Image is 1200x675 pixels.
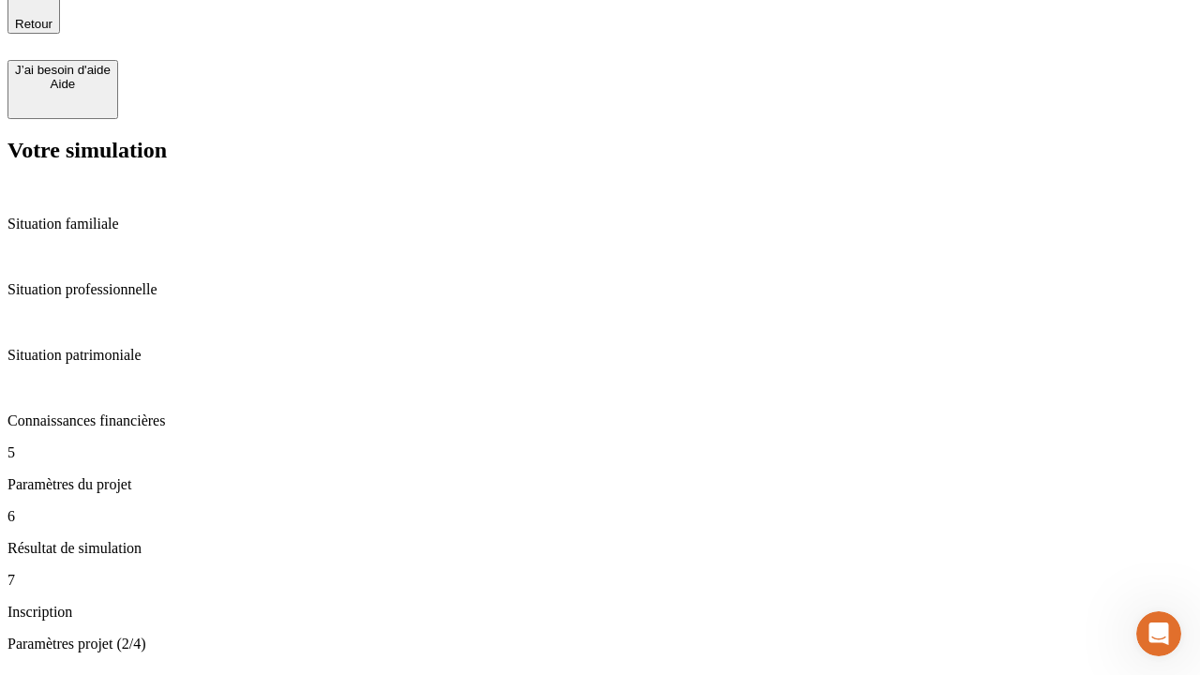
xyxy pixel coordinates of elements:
[7,572,1192,589] p: 7
[7,444,1192,461] p: 5
[7,216,1192,232] p: Situation familiale
[7,540,1192,557] p: Résultat de simulation
[7,604,1192,621] p: Inscription
[7,476,1192,493] p: Paramètres du projet
[15,17,52,31] span: Retour
[15,77,111,91] div: Aide
[7,60,118,119] button: J’ai besoin d'aideAide
[1136,611,1181,656] iframe: Intercom live chat
[7,138,1192,163] h2: Votre simulation
[15,63,111,77] div: J’ai besoin d'aide
[7,347,1192,364] p: Situation patrimoniale
[7,508,1192,525] p: 6
[7,636,1192,652] p: Paramètres projet (2/4)
[7,281,1192,298] p: Situation professionnelle
[7,412,1192,429] p: Connaissances financières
